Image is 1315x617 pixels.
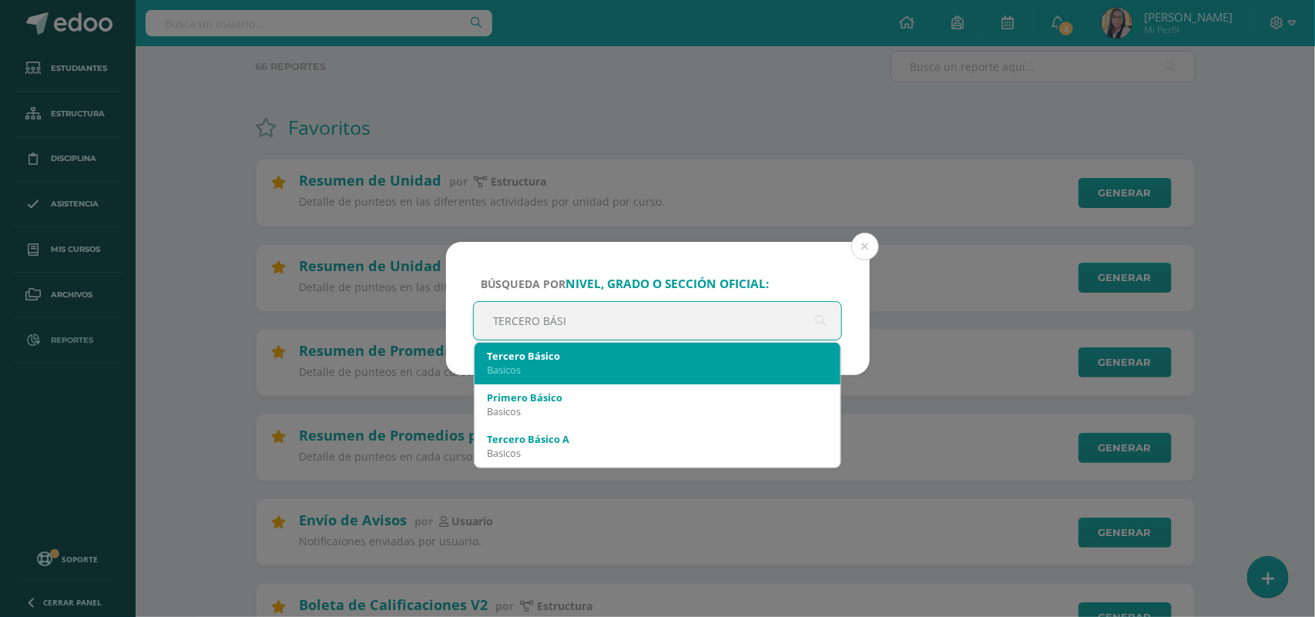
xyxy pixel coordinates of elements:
[481,277,770,291] span: Búsqueda por
[487,404,829,418] div: Basicos
[566,276,770,292] strong: nivel, grado o sección oficial:
[487,349,829,363] div: Tercero Básico
[487,391,829,404] div: Primero Básico
[474,302,842,340] input: ej. Primero primaria, etc.
[851,233,879,260] button: Close (Esc)
[487,363,829,377] div: Basicos
[487,432,829,446] div: Tercero Básico A
[487,446,829,460] div: Basicos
